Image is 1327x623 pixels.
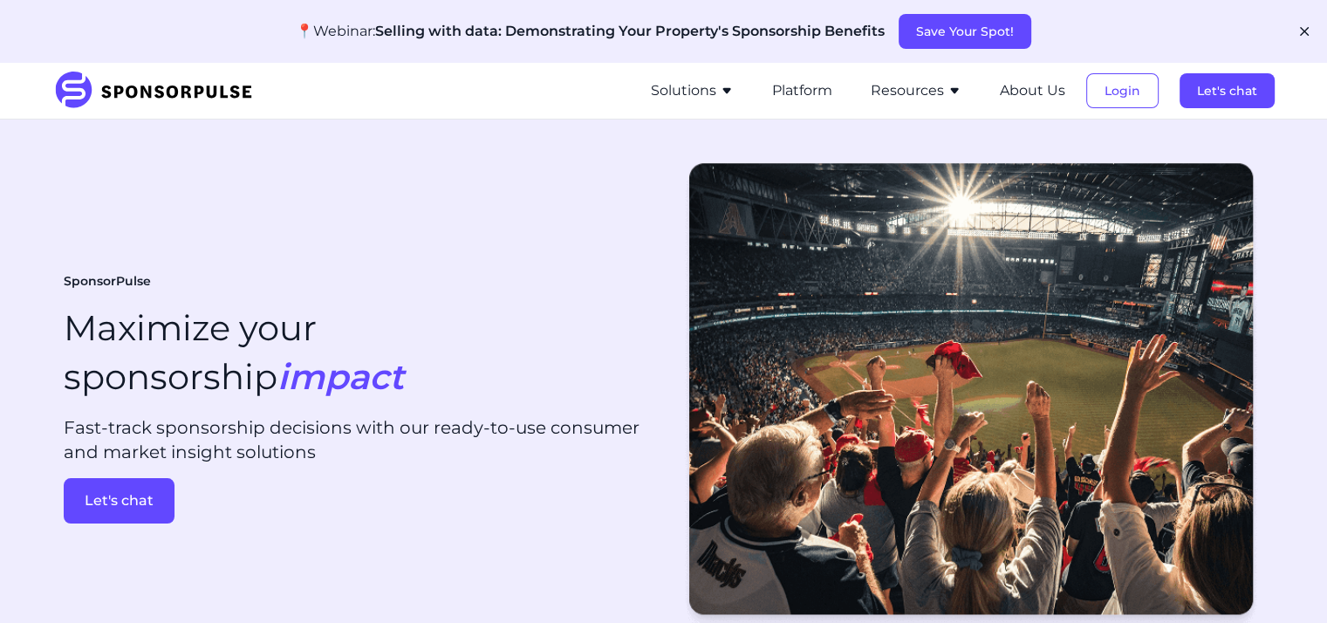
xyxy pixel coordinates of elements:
[1086,83,1159,99] a: Login
[64,415,650,464] p: Fast-track sponsorship decisions with our ready-to-use consumer and market insight solutions
[1180,83,1275,99] a: Let's chat
[64,273,151,291] span: SponsorPulse
[772,83,832,99] a: Platform
[296,21,885,42] p: 📍Webinar:
[651,80,734,101] button: Solutions
[1000,80,1065,101] button: About Us
[1000,83,1065,99] a: About Us
[277,355,404,398] i: impact
[899,14,1031,49] button: Save Your Spot!
[772,80,832,101] button: Platform
[899,24,1031,39] a: Save Your Spot!
[1086,73,1159,108] button: Login
[1180,73,1275,108] button: Let's chat
[64,478,174,524] button: Let's chat
[375,23,885,39] span: Selling with data: Demonstrating Your Property's Sponsorship Benefits
[1240,539,1327,623] iframe: Chat Widget
[64,478,650,524] a: Let's chat
[871,80,961,101] button: Resources
[53,72,265,110] img: SponsorPulse
[64,304,404,401] h1: Maximize your sponsorship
